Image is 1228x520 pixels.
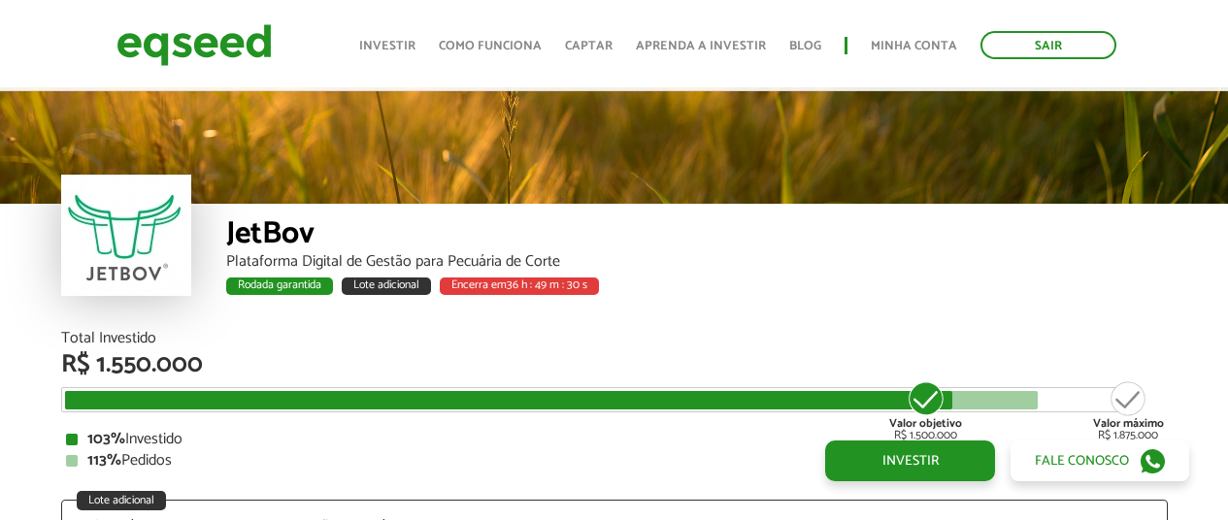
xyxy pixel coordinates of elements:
a: Investir [359,40,415,52]
div: Lote adicional [77,491,166,510]
strong: Valor máximo [1093,414,1164,433]
a: Blog [789,40,821,52]
div: R$ 1.875.000 [1093,379,1164,441]
img: EqSeed [116,19,272,71]
div: Investido [66,432,1163,447]
div: Rodada garantida [226,277,333,295]
strong: Valor objetivo [889,414,962,433]
a: Captar [565,40,613,52]
div: Total Investido [61,331,1168,346]
a: Fale conosco [1011,440,1189,481]
strong: 113% [87,447,121,473]
a: Sair [980,31,1116,59]
strong: 103% [87,426,125,452]
div: Lote adicional [342,277,431,295]
a: Como funciona [439,40,542,52]
div: JetBov [226,218,1168,254]
span: 36 h : 49 m : 30 s [507,276,587,294]
div: R$ 1.500.000 [889,379,962,441]
a: Minha conta [871,40,957,52]
div: R$ 1.550.000 [61,352,1168,377]
div: Pedidos [66,453,1163,469]
div: Encerra em [440,277,599,295]
a: Investir [825,440,995,481]
div: Plataforma Digital de Gestão para Pecuária de Corte [226,254,1168,270]
a: Aprenda a investir [636,40,766,52]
